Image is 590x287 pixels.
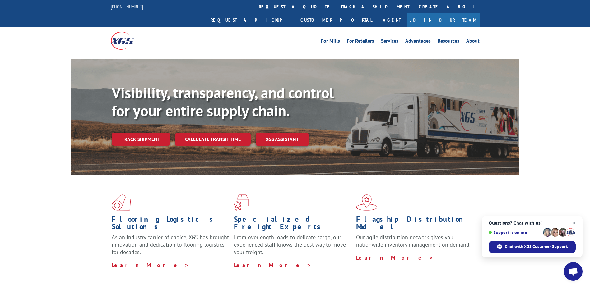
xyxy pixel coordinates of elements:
[489,221,576,225] span: Questions? Chat with us!
[466,39,480,45] a: About
[112,234,229,256] span: As an industry carrier of choice, XGS has brought innovation and dedication to flooring logistics...
[381,39,398,45] a: Services
[112,83,334,120] b: Visibility, transparency, and control for your entire supply chain.
[356,216,474,234] h1: Flagship Distribution Model
[489,230,541,235] span: Support is online
[234,194,249,211] img: xgs-icon-focused-on-flooring-red
[570,219,578,227] span: Close chat
[564,262,583,281] div: Open chat
[356,194,378,211] img: xgs-icon-flagship-distribution-model-red
[438,39,459,45] a: Resources
[206,13,296,27] a: Request a pickup
[112,262,189,269] a: Learn More >
[234,262,311,269] a: Learn More >
[234,216,351,234] h1: Specialized Freight Experts
[347,39,374,45] a: For Retailers
[356,254,434,261] a: Learn More >
[505,244,568,249] span: Chat with XGS Customer Support
[407,13,480,27] a: Join Our Team
[321,39,340,45] a: For Mills
[112,194,131,211] img: xgs-icon-total-supply-chain-intelligence-red
[356,234,471,248] span: Our agile distribution network gives you nationwide inventory management on demand.
[377,13,407,27] a: Agent
[112,133,170,146] a: Track shipment
[111,3,143,10] a: [PHONE_NUMBER]
[234,234,351,261] p: From overlength loads to delicate cargo, our experienced staff knows the best way to move your fr...
[256,133,309,146] a: XGS ASSISTANT
[489,241,576,253] div: Chat with XGS Customer Support
[296,13,377,27] a: Customer Portal
[175,133,251,146] a: Calculate transit time
[112,216,229,234] h1: Flooring Logistics Solutions
[405,39,431,45] a: Advantages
